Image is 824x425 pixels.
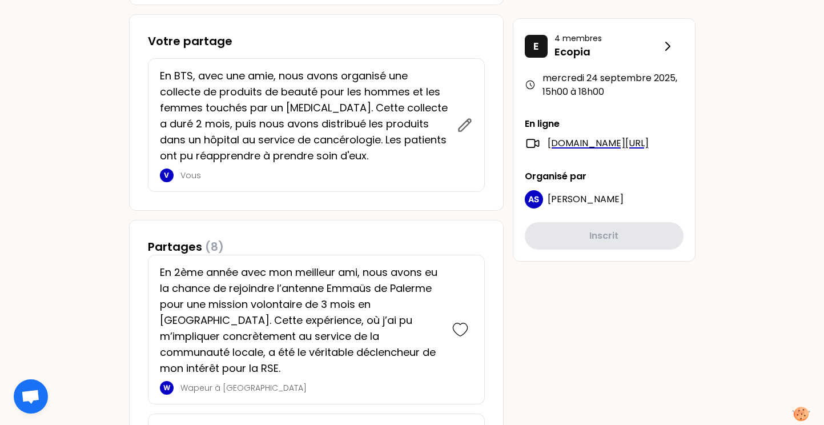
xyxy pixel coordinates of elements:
p: AS [528,194,539,205]
p: W [163,383,170,392]
p: Organisé par [525,170,684,183]
span: [PERSON_NAME] [548,193,624,206]
button: Inscrit [525,222,684,250]
p: Vous [180,170,450,181]
p: E [533,38,539,54]
p: V [164,171,169,180]
h3: Partages [148,239,224,255]
p: Ecopia [554,44,661,60]
div: mercredi 24 septembre 2025 , 15h00 à 18h00 [525,71,684,99]
p: Wapeur à [GEOGRAPHIC_DATA] [180,382,441,394]
span: (8) [205,239,224,255]
p: 4 membres [554,33,661,44]
div: Ouvrir le chat [14,379,48,414]
p: En ligne [525,117,684,131]
p: En 2ème année avec mon meilleur ami, nous avons eu la chance de rejoindre l’antenne Emmaüs de Pal... [160,264,441,376]
h3: Votre partage [148,33,485,49]
a: [DOMAIN_NAME][URL] [548,137,649,150]
p: En BTS, avec une amie, nous avons organisé une collecte de produits de beauté pour les hommes et ... [160,68,450,164]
